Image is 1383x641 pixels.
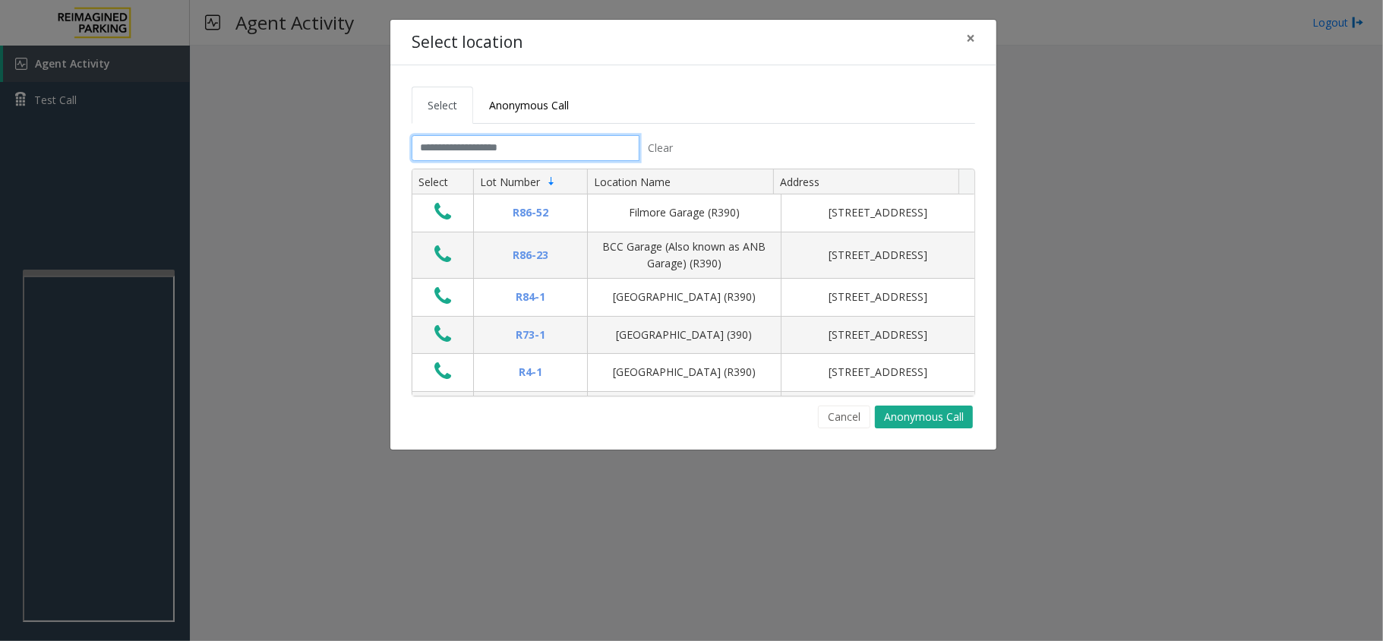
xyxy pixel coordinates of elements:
[955,20,986,57] button: Close
[597,289,772,305] div: [GEOGRAPHIC_DATA] (R390)
[966,27,975,49] span: ×
[480,175,540,189] span: Lot Number
[780,175,819,189] span: Address
[791,204,965,221] div: [STREET_ADDRESS]
[594,175,671,189] span: Location Name
[875,406,973,428] button: Anonymous Call
[597,238,772,273] div: BCC Garage (Also known as ANB Garage) (R390)
[791,327,965,343] div: [STREET_ADDRESS]
[412,169,473,195] th: Select
[639,135,682,161] button: Clear
[483,327,578,343] div: R73-1
[483,289,578,305] div: R84-1
[428,98,457,112] span: Select
[545,175,557,188] span: Sortable
[412,169,974,396] div: Data table
[597,204,772,221] div: Filmore Garage (R390)
[791,364,965,380] div: [STREET_ADDRESS]
[412,30,523,55] h4: Select location
[597,327,772,343] div: [GEOGRAPHIC_DATA] (390)
[791,247,965,264] div: [STREET_ADDRESS]
[597,364,772,380] div: [GEOGRAPHIC_DATA] (R390)
[483,204,578,221] div: R86-52
[483,247,578,264] div: R86-23
[818,406,870,428] button: Cancel
[489,98,569,112] span: Anonymous Call
[791,289,965,305] div: [STREET_ADDRESS]
[412,87,975,124] ul: Tabs
[483,364,578,380] div: R4-1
